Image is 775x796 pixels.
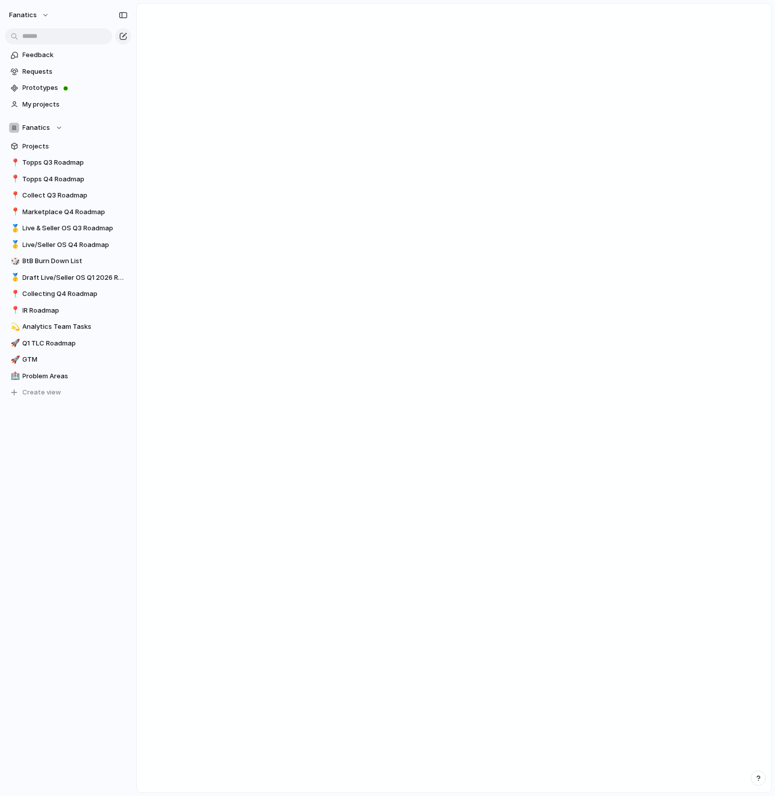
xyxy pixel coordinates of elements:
[11,223,18,234] div: 🥇
[23,240,128,250] span: Live/Seller OS Q4 Roadmap
[9,289,19,299] button: 📍
[5,139,131,154] a: Projects
[5,205,131,220] a: 📍Marketplace Q4 Roadmap
[23,338,128,349] span: Q1 TLC Roadmap
[9,158,19,168] button: 📍
[23,50,128,60] span: Feedback
[9,371,19,381] button: 🏥
[11,321,18,333] div: 💫
[23,355,128,365] span: GTM
[5,155,131,170] a: 📍Topps Q3 Roadmap
[23,83,128,93] span: Prototypes
[23,322,128,332] span: Analytics Team Tasks
[5,254,131,269] a: 🎲BtB Burn Down List
[5,97,131,112] a: My projects
[9,322,19,332] button: 💫
[5,80,131,95] a: Prototypes
[11,173,18,185] div: 📍
[9,223,19,233] button: 🥇
[23,289,128,299] span: Collecting Q4 Roadmap
[11,337,18,349] div: 🚀
[11,239,18,251] div: 🥇
[23,190,128,201] span: Collect Q3 Roadmap
[11,354,18,366] div: 🚀
[9,273,19,283] button: 🥇
[5,352,131,367] a: 🚀GTM
[5,120,131,135] button: Fanatics
[9,338,19,349] button: 🚀
[9,174,19,184] button: 📍
[23,99,128,110] span: My projects
[23,306,128,316] span: IR Roadmap
[9,207,19,217] button: 📍
[9,10,37,20] span: fanatics
[11,190,18,202] div: 📍
[5,319,131,334] a: 💫Analytics Team Tasks
[9,256,19,266] button: 🎲
[23,273,128,283] span: Draft Live/Seller OS Q1 2026 Roadmap
[5,336,131,351] a: 🚀Q1 TLC Roadmap
[5,385,131,400] button: Create view
[11,157,18,169] div: 📍
[9,306,19,316] button: 📍
[9,190,19,201] button: 📍
[23,174,128,184] span: Topps Q4 Roadmap
[23,67,128,77] span: Requests
[5,221,131,236] a: 🥇Live & Seller OS Q3 Roadmap
[5,188,131,203] a: 📍Collect Q3 Roadmap
[5,237,131,253] a: 🥇Live/Seller OS Q4 Roadmap
[23,371,128,381] span: Problem Areas
[5,47,131,63] a: Feedback
[11,288,18,300] div: 📍
[23,387,62,397] span: Create view
[23,207,128,217] span: Marketplace Q4 Roadmap
[23,123,50,133] span: Fanatics
[23,158,128,168] span: Topps Q3 Roadmap
[23,256,128,266] span: BtB Burn Down List
[5,7,55,23] button: fanatics
[5,369,131,384] a: 🏥Problem Areas
[5,172,131,187] a: 📍Topps Q4 Roadmap
[5,64,131,79] a: Requests
[9,355,19,365] button: 🚀
[11,370,18,382] div: 🏥
[11,206,18,218] div: 📍
[23,223,128,233] span: Live & Seller OS Q3 Roadmap
[11,305,18,316] div: 📍
[23,141,128,152] span: Projects
[5,286,131,302] a: 📍Collecting Q4 Roadmap
[5,303,131,318] a: 📍IR Roadmap
[11,272,18,283] div: 🥇
[11,256,18,267] div: 🎲
[5,270,131,285] a: 🥇Draft Live/Seller OS Q1 2026 Roadmap
[9,240,19,250] button: 🥇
